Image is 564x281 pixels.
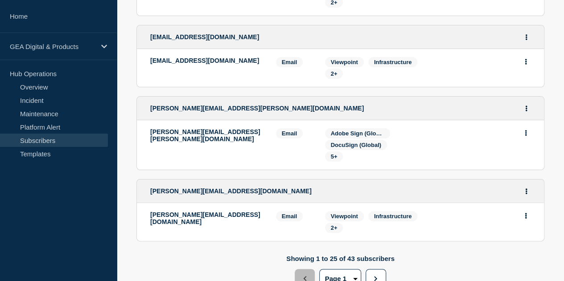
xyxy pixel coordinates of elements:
span: Email [276,211,303,221]
button: Actions [521,102,532,115]
span: Email [276,57,303,67]
button: Actions [521,184,532,198]
span: [PERSON_NAME][EMAIL_ADDRESS][PERSON_NAME][DOMAIN_NAME] [150,105,364,112]
span: Adobe Sign (Global) [331,130,387,137]
button: Actions [520,209,531,223]
span: [PERSON_NAME][EMAIL_ADDRESS][DOMAIN_NAME] [150,187,312,195]
p: GEA Digital & Products [10,43,95,50]
span: DocuSign (Global) [331,142,381,148]
span: Viewpoint [331,59,358,65]
p: [PERSON_NAME][EMAIL_ADDRESS][PERSON_NAME][DOMAIN_NAME] [150,128,263,143]
span: Infrastructure [374,213,412,220]
button: Actions [521,30,532,44]
span: 5+ [331,153,338,160]
p: [PERSON_NAME][EMAIL_ADDRESS][DOMAIN_NAME] [150,211,263,225]
button: Actions [520,55,531,69]
p: [EMAIL_ADDRESS][DOMAIN_NAME] [150,57,263,64]
span: Infrastructure [374,59,412,65]
span: 2+ [331,224,338,231]
span: Viewpoint [331,213,358,220]
button: Actions [520,126,531,140]
span: [EMAIL_ADDRESS][DOMAIN_NAME] [150,33,259,41]
span: 2+ [331,70,338,77]
p: Showing 1 to 25 of 43 subscribers [286,255,395,262]
span: Email [276,128,303,138]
